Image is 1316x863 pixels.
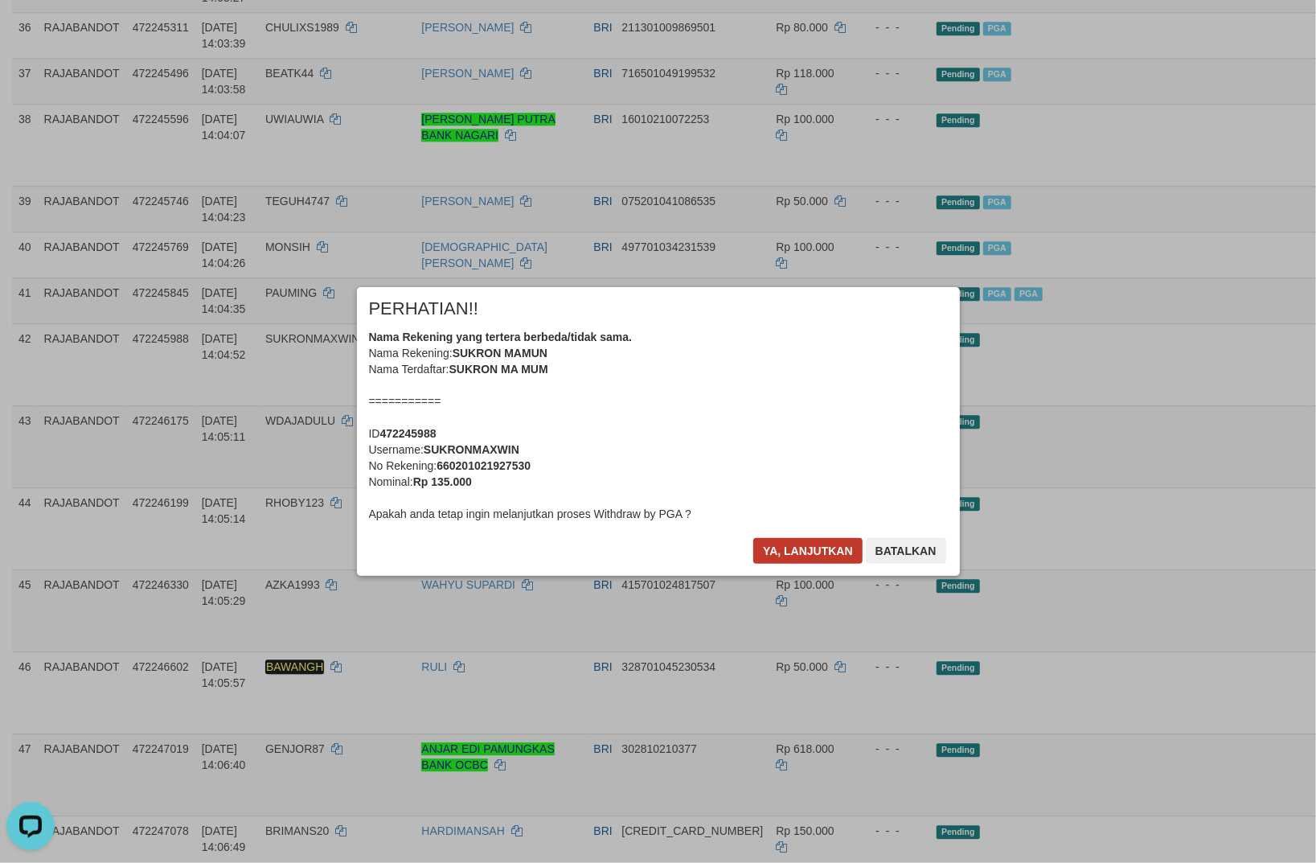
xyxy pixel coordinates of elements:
b: 660201021927530 [437,459,531,472]
b: SUKRON MA MUM [449,363,548,376]
b: Nama Rekening yang tertera berbeda/tidak sama. [369,331,633,343]
span: PERHATIAN!! [369,301,479,317]
button: Ya, lanjutkan [753,538,863,564]
div: Nama Rekening: Nama Terdaftar: =========== ID Username: No Rekening: Nominal: Apakah anda tetap i... [369,329,948,522]
b: SUKRONMAXWIN [424,443,519,456]
b: 472245988 [380,427,437,440]
b: Rp 135.000 [413,475,472,488]
b: SUKRON MAMUN [453,347,547,360]
button: Batalkan [866,538,946,564]
button: Open LiveChat chat widget [6,6,55,55]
